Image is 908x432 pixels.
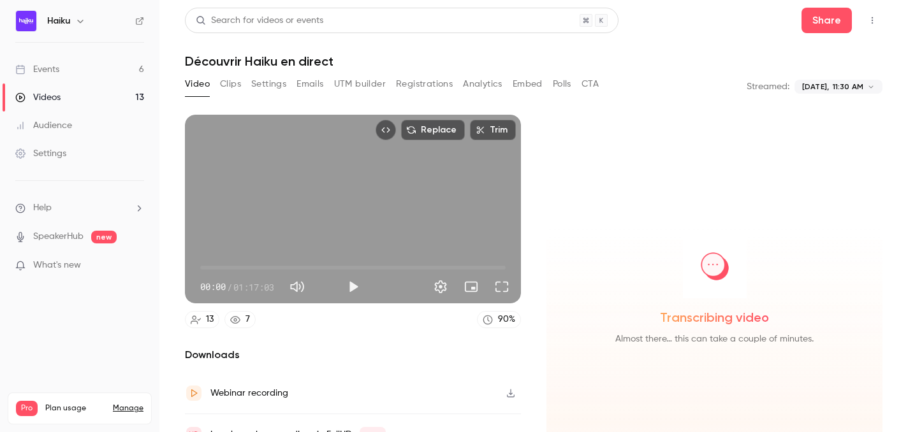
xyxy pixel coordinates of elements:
button: Video [185,74,210,94]
span: Pro [16,401,38,416]
button: Trim [470,120,516,140]
a: 13 [185,311,219,328]
button: Emails [297,74,323,94]
a: 90% [477,311,521,328]
button: Analytics [463,74,502,94]
div: 7 [245,313,250,326]
img: Haiku [16,11,36,31]
span: Plan usage [45,403,105,414]
button: Polls [553,74,571,94]
span: What's new [33,259,81,272]
button: Clips [220,74,241,94]
button: Turn on miniplayer [458,274,484,299]
button: Registrations [396,74,453,94]
div: 13 [206,313,214,326]
button: Settings [251,74,286,94]
span: 11:30 AM [833,81,863,92]
button: Replace [401,120,465,140]
span: Transcribing video [660,308,769,326]
iframe: Noticeable Trigger [129,260,144,271]
button: Share [802,8,852,33]
div: Webinar recording [210,385,288,401]
span: 00:00 [200,280,226,294]
button: Embed [513,74,543,94]
a: 7 [224,311,256,328]
button: Play [340,274,366,299]
h2: Downloads [185,347,521,363]
a: SpeakerHub [33,230,84,243]
button: Full screen [489,274,515,299]
span: Almost there… this can take a couple of minutes. [615,331,814,347]
button: Embed video [376,120,396,140]
button: Mute [284,274,310,299]
div: Settings [15,147,66,160]
button: Settings [428,274,453,299]
h1: Découvrir Haiku en direct [185,54,882,69]
span: [DATE], [802,81,829,92]
div: 00:00 [200,280,274,294]
span: Help [33,201,52,215]
div: 90 % [498,313,515,326]
h6: Haiku [47,15,70,27]
span: new [91,231,117,243]
div: Audience [15,119,72,132]
button: Top Bar Actions [862,10,882,31]
div: Search for videos or events [196,14,323,27]
span: 01:17:03 [233,280,274,294]
li: help-dropdown-opener [15,201,144,215]
a: Manage [113,403,143,414]
button: CTA [582,74,599,94]
div: Events [15,63,59,76]
p: Streamed: [747,80,789,93]
span: / [227,280,232,294]
div: Videos [15,91,61,104]
button: UTM builder [334,74,386,94]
